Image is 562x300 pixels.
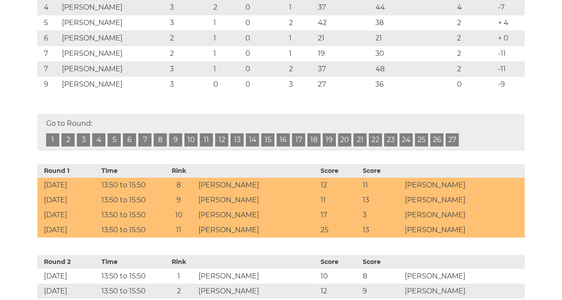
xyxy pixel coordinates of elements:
th: Rink [161,164,197,178]
td: 9 [360,284,403,299]
td: 0 [455,77,496,92]
a: 24 [400,133,413,146]
a: 12 [215,133,228,146]
td: -11 [496,62,525,77]
td: 2 [455,31,496,46]
td: -9 [496,77,525,92]
a: 9 [169,133,182,146]
td: 2 [287,15,316,31]
a: 2 [61,133,75,146]
th: Rink [161,255,197,269]
td: [PERSON_NAME] [196,269,318,284]
td: [PERSON_NAME] [196,223,318,238]
td: 11 [161,223,197,238]
td: [PERSON_NAME] [403,208,525,223]
td: 9 [37,77,60,92]
td: 1 [211,46,243,62]
td: 8 [360,269,403,284]
td: 21 [316,31,373,46]
td: 13:50 to 15:50 [99,269,161,284]
td: [DATE] [37,269,99,284]
td: + 0 [496,31,525,46]
td: 48 [373,62,455,77]
a: 6 [123,133,136,146]
td: 5 [37,15,60,31]
td: 6 [37,31,60,46]
td: 0 [243,77,287,92]
td: 17 [318,208,360,223]
td: 10 [318,269,360,284]
td: 1 [287,46,316,62]
td: 3 [360,208,403,223]
td: [PERSON_NAME] [403,284,525,299]
td: [DATE] [37,223,99,238]
a: 14 [246,133,259,146]
th: Score [360,164,403,178]
a: 4 [92,133,105,146]
td: 1 [161,269,197,284]
td: 12 [318,284,360,299]
td: 37 [316,62,373,77]
td: -11 [496,46,525,62]
td: 12 [318,178,360,193]
td: 13:50 to 15:50 [99,193,161,208]
a: 3 [77,133,90,146]
td: 2 [455,46,496,62]
th: Score [318,255,360,269]
td: 1 [211,15,243,31]
a: 5 [108,133,121,146]
a: 7 [138,133,151,146]
td: 8 [161,178,197,193]
td: 0 [211,77,243,92]
td: 13 [360,193,403,208]
td: 2 [455,15,496,31]
td: 10 [161,208,197,223]
a: 26 [430,133,443,146]
td: [DATE] [37,284,99,299]
a: 16 [277,133,290,146]
th: Round 2 [37,255,99,269]
td: [PERSON_NAME] [403,223,525,238]
a: 13 [231,133,244,146]
td: [PERSON_NAME] [60,62,167,77]
a: 15 [261,133,274,146]
td: + 4 [496,15,525,31]
td: [PERSON_NAME] [60,46,167,62]
a: 20 [338,133,351,146]
td: 9 [161,193,197,208]
th: Time [99,255,161,269]
a: 19 [323,133,336,146]
td: [PERSON_NAME] [403,193,525,208]
td: 36 [373,77,455,92]
td: 13:50 to 15:50 [99,208,161,223]
td: 0 [243,62,287,77]
td: 0 [243,31,287,46]
td: 7 [37,62,60,77]
td: 7 [37,46,60,62]
td: 2 [168,46,211,62]
td: 27 [316,77,373,92]
td: [PERSON_NAME] [196,178,318,193]
td: 2 [455,62,496,77]
td: 21 [373,31,455,46]
td: 2 [287,62,316,77]
td: [PERSON_NAME] [60,15,167,31]
td: 30 [373,46,455,62]
a: 11 [200,133,213,146]
td: [PERSON_NAME] [60,77,167,92]
a: 22 [369,133,382,146]
td: [PERSON_NAME] [196,208,318,223]
td: 3 [287,77,316,92]
td: 0 [243,15,287,31]
td: [PERSON_NAME] [60,31,167,46]
td: 1 [287,31,316,46]
td: 0 [243,46,287,62]
td: 13:50 to 15:50 [99,178,161,193]
td: 38 [373,15,455,31]
a: 1 [46,133,59,146]
td: 1 [211,62,243,77]
a: 23 [384,133,397,146]
a: 17 [292,133,305,146]
td: [DATE] [37,208,99,223]
a: 25 [415,133,428,146]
